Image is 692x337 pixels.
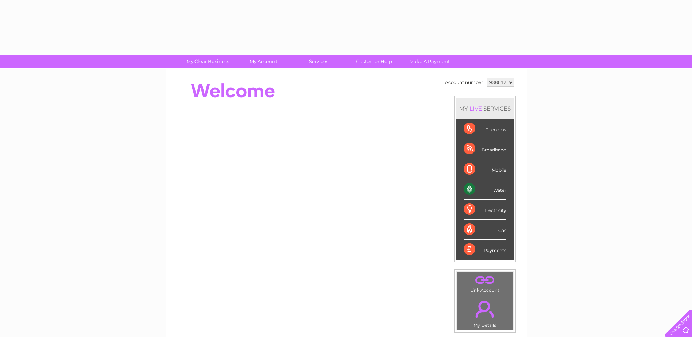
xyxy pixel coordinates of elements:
[233,55,293,68] a: My Account
[459,274,511,287] a: .
[464,179,506,200] div: Water
[459,296,511,322] a: .
[464,200,506,220] div: Electricity
[464,220,506,240] div: Gas
[344,55,404,68] a: Customer Help
[457,272,513,295] td: Link Account
[464,159,506,179] div: Mobile
[443,76,485,89] td: Account number
[289,55,349,68] a: Services
[464,119,506,139] div: Telecoms
[464,240,506,259] div: Payments
[178,55,238,68] a: My Clear Business
[464,139,506,159] div: Broadband
[457,294,513,330] td: My Details
[456,98,514,119] div: MY SERVICES
[399,55,460,68] a: Make A Payment
[468,105,483,112] div: LIVE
